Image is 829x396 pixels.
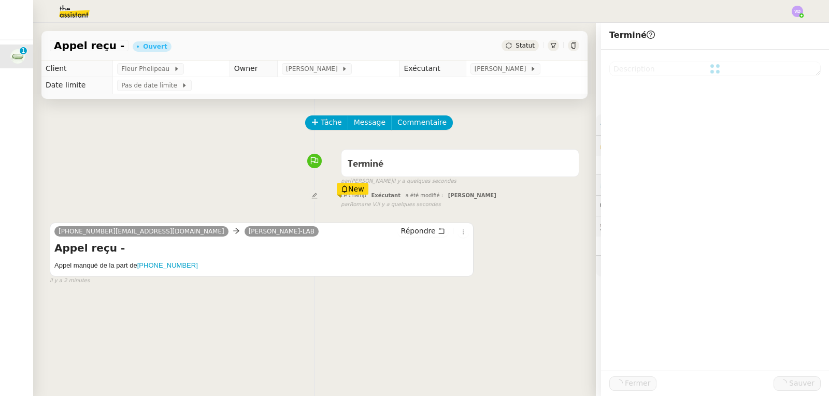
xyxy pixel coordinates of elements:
[59,228,224,235] span: [PHONE_NUMBER][EMAIL_ADDRESS][DOMAIN_NAME]
[337,183,368,195] div: New
[341,200,441,209] small: Romane V.
[21,47,25,56] p: 1
[596,256,829,276] div: 🧴Autres
[121,80,181,91] span: Pas de date limite
[399,61,466,77] td: Exécutant
[54,260,469,271] h5: Appel manqué de la part de
[121,64,173,74] span: Fleur Phelipeau
[596,174,829,195] div: ⏲️Tâches 0:00
[348,159,383,169] span: Terminé
[397,116,447,128] span: Commentaire
[321,116,342,128] span: Tâche
[391,115,453,130] button: Commentaire
[50,276,90,285] span: il y a 2 minutes
[600,261,632,270] span: 🧴
[143,43,167,50] div: Ouvert
[54,241,469,255] h4: Appel reçu -
[609,30,655,40] span: Terminé
[792,6,803,17] img: svg
[137,261,198,269] a: [PHONE_NUMBER]
[341,177,350,186] span: par
[397,225,449,237] button: Répondre
[10,49,25,64] img: 7f9b6497-4ade-4d5b-ae17-2cbe23708554
[54,40,124,51] span: Appel reçu -
[305,115,348,130] button: Tâche
[596,216,829,237] div: 🕵️Autres demandes en cours 2
[448,193,496,198] span: [PERSON_NAME]
[230,61,277,77] td: Owner
[596,136,829,156] div: 🔐Données client
[341,193,366,198] span: Le champ
[600,119,654,130] span: ⚙️
[609,376,656,391] button: Fermer
[596,114,829,135] div: ⚙️Procédures
[20,47,27,54] nz-badge-sup: 1
[600,140,667,152] span: 🔐
[41,77,113,94] td: Date limite
[406,193,444,198] span: a été modifié :
[600,222,730,230] span: 🕵️
[245,227,319,236] a: [PERSON_NAME]-LAB
[596,196,829,216] div: 💬Commentaires
[377,200,441,209] span: il y a quelques secondes
[600,201,666,210] span: 💬
[401,226,436,236] span: Répondre
[354,116,385,128] span: Message
[348,115,392,130] button: Message
[393,177,456,186] span: il y a quelques secondes
[475,64,530,74] span: [PERSON_NAME]
[600,180,671,188] span: ⏲️
[341,177,456,186] small: [PERSON_NAME]
[516,42,535,49] span: Statut
[286,64,341,74] span: [PERSON_NAME]
[41,61,113,77] td: Client
[774,376,821,391] button: Sauver
[341,200,350,209] span: par
[371,193,401,198] span: Exécutant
